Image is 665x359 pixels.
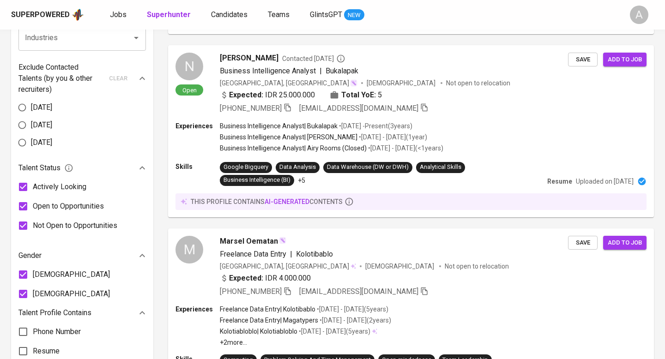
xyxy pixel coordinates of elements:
div: [GEOGRAPHIC_DATA], [GEOGRAPHIC_DATA] [220,78,357,88]
div: M [175,236,203,263]
p: Not open to relocation [446,78,510,88]
span: Marsel Oematan [220,236,278,247]
p: Freelance Data Entry | Kolotibablo [220,305,315,314]
p: +5 [298,176,305,185]
span: Freelance Data Entry [220,250,286,258]
p: Freelance Data Entry | Magatypers [220,316,318,325]
a: Superhunter [147,9,193,21]
span: [PERSON_NAME] [220,53,278,64]
b: Superhunter [147,10,191,19]
span: Add to job [608,54,642,65]
p: Business Intelligence Analyst | Airy Rooms (Closed) [220,144,367,153]
a: Teams [268,9,291,21]
span: [EMAIL_ADDRESS][DOMAIN_NAME] [299,104,418,113]
span: AI-generated [265,198,309,205]
span: [DATE] [31,137,52,148]
p: Experiences [175,121,220,131]
span: Candidates [211,10,248,19]
div: Gender [18,246,146,265]
span: Jobs [110,10,127,19]
span: Open [179,86,200,94]
div: Talent Profile Contains [18,304,146,322]
p: Business Intelligence Analyst | Bukalapak [220,121,338,131]
p: Talent Profile Contains [18,307,91,318]
span: [DEMOGRAPHIC_DATA] [367,78,437,88]
span: Add to job [608,238,642,248]
a: NOpen[PERSON_NAME]Contacted [DATE]Business Intelligence Analyst|Bukalapak[GEOGRAPHIC_DATA], [GEOG... [168,45,654,217]
span: Save [573,54,593,65]
span: | [290,249,292,260]
span: Bukalapak [326,66,358,75]
span: [DEMOGRAPHIC_DATA] [33,269,110,280]
span: [DATE] [31,120,52,131]
div: Google Bigquery [224,163,268,172]
b: Expected: [229,90,263,101]
img: magic_wand.svg [350,79,357,87]
div: Data Warehouse (DW or DWH) [327,163,409,172]
p: Experiences [175,305,220,314]
span: Teams [268,10,290,19]
div: Data Analysis [279,163,316,172]
button: Open [130,31,143,44]
span: Phone Number [33,326,81,337]
p: +2 more ... [220,338,391,347]
span: Not Open to Opportunities [33,220,117,231]
p: Kolotiabloblo | Kolotiabloblo [220,327,297,336]
img: app logo [72,8,84,22]
a: Superpoweredapp logo [11,8,84,22]
button: Save [568,236,598,250]
p: • [DATE] - [DATE] ( 2 years ) [318,316,391,325]
p: Uploaded on [DATE] [576,177,634,186]
p: • [DATE] - Present ( 3 years ) [338,121,412,131]
div: Business Intelligence (BI) [224,176,290,185]
span: [DATE] [31,102,52,113]
span: Contacted [DATE] [282,54,345,63]
span: Talent Status [18,162,73,174]
div: A [630,6,648,24]
div: Talent Status [18,159,146,177]
p: Business Intelligence Analyst | [PERSON_NAME] [220,132,357,142]
b: Expected: [229,273,263,284]
span: Save [573,238,593,248]
b: Total YoE: [341,90,376,101]
span: 5 [378,90,382,101]
div: [GEOGRAPHIC_DATA], [GEOGRAPHIC_DATA] [220,262,356,271]
a: GlintsGPT NEW [310,9,364,21]
div: N [175,53,203,80]
span: [PHONE_NUMBER] [220,104,282,113]
img: magic_wand.svg [279,237,286,244]
p: • [DATE] - [DATE] ( <1 years ) [367,144,443,153]
p: • [DATE] - [DATE] ( 5 years ) [297,327,370,336]
span: Open to Opportunities [33,201,104,212]
div: Superpowered [11,10,70,20]
span: Business Intelligence Analyst [220,66,316,75]
span: GlintsGPT [310,10,342,19]
p: Gender [18,250,42,261]
p: Resume [547,177,572,186]
span: Kolotibablo [296,250,333,258]
span: [PHONE_NUMBER] [220,287,282,296]
button: Add to job [603,236,647,250]
div: Analytical Skills [420,163,461,172]
p: Exclude Contacted Talents (by you & other recruiters) [18,62,103,95]
p: Skills [175,162,220,171]
span: [DEMOGRAPHIC_DATA] [365,262,435,271]
a: Jobs [110,9,128,21]
p: Not open to relocation [445,262,509,271]
p: • [DATE] - [DATE] ( 1 year ) [357,132,427,142]
div: IDR 4.000.000 [220,273,311,284]
div: Exclude Contacted Talents (by you & other recruiters)clear [18,62,146,95]
button: Save [568,53,598,67]
button: Add to job [603,53,647,67]
p: this profile contains contents [191,197,343,206]
svg: By Batam recruiter [336,54,345,63]
span: NEW [344,11,364,20]
a: Candidates [211,9,249,21]
span: | [320,66,322,77]
div: IDR 25.000.000 [220,90,315,101]
span: [EMAIL_ADDRESS][DOMAIN_NAME] [299,287,418,296]
span: Actively Looking [33,181,86,192]
span: [DEMOGRAPHIC_DATA] [33,288,110,299]
p: • [DATE] - [DATE] ( 5 years ) [315,305,388,314]
span: Resume [33,346,60,357]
